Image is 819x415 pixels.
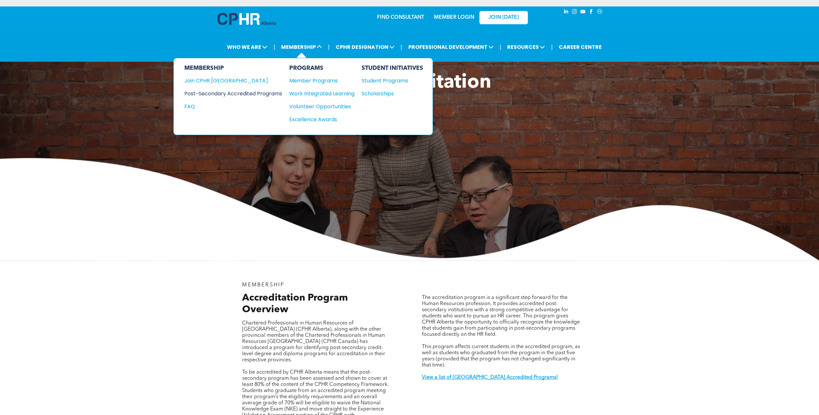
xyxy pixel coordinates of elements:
span: MEMBERSHIP [279,41,324,53]
a: JOIN [DATE] [479,11,528,24]
div: Volunteer Opportunities [289,102,348,111]
span: PROFESSIONAL DEVELOPMENT [406,41,495,53]
span: Accreditation Program Overview [242,293,348,314]
li: | [328,40,330,54]
span: Chartered Professionals in Human Resources of [GEOGRAPHIC_DATA] (CPHR Alberta), along with the ot... [242,321,385,363]
a: Excellence Awards [289,115,354,123]
a: youtube [579,8,587,17]
div: FAQ [184,102,272,111]
div: Join CPHR [GEOGRAPHIC_DATA] [184,77,272,85]
a: CAREER CENTRE [557,41,604,53]
div: Scholarships [361,90,417,98]
a: instagram [571,8,578,17]
li: | [401,40,402,54]
div: PROGRAMS [289,65,354,72]
a: FIND CONSULTANT [377,15,424,20]
a: Member Programs [289,77,354,85]
a: View a list of [GEOGRAPHIC_DATA] Accredited Programs! [422,375,558,380]
div: Post-Secondary Accredited Programs [184,90,272,98]
a: Scholarships [361,90,423,98]
div: Work Integrated Learning [289,90,348,98]
span: The accreditation program is a significant step forward for the Human Resources profession. It pr... [422,295,579,337]
a: FAQ [184,102,282,111]
a: Student Programs [361,77,423,85]
a: Work Integrated Learning [289,90,354,98]
div: Student Programs [361,77,417,85]
img: A blue and white logo for cp alberta [217,13,276,25]
div: MEMBERSHIP [184,65,282,72]
li: | [551,40,553,54]
a: MEMBER LOGIN [434,15,474,20]
a: Social network [596,8,603,17]
span: MEMBERSHIP [242,282,284,288]
span: CPHR DESIGNATION [334,41,396,53]
a: facebook [588,8,595,17]
span: This program affects current students in the accredited program, as well as students who graduate... [422,344,580,368]
span: RESOURCES [505,41,547,53]
li: | [499,40,501,54]
li: | [273,40,275,54]
a: Volunteer Opportunities [289,102,354,111]
a: Join CPHR [GEOGRAPHIC_DATA] [184,77,282,85]
div: Member Programs [289,77,348,85]
div: STUDENT INITIATIVES [361,65,423,72]
a: Post-Secondary Accredited Programs [184,90,282,98]
span: WHO WE ARE [225,41,269,53]
span: JOIN [DATE] [488,15,519,21]
div: Excellence Awards [289,115,348,123]
a: linkedin [563,8,570,17]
